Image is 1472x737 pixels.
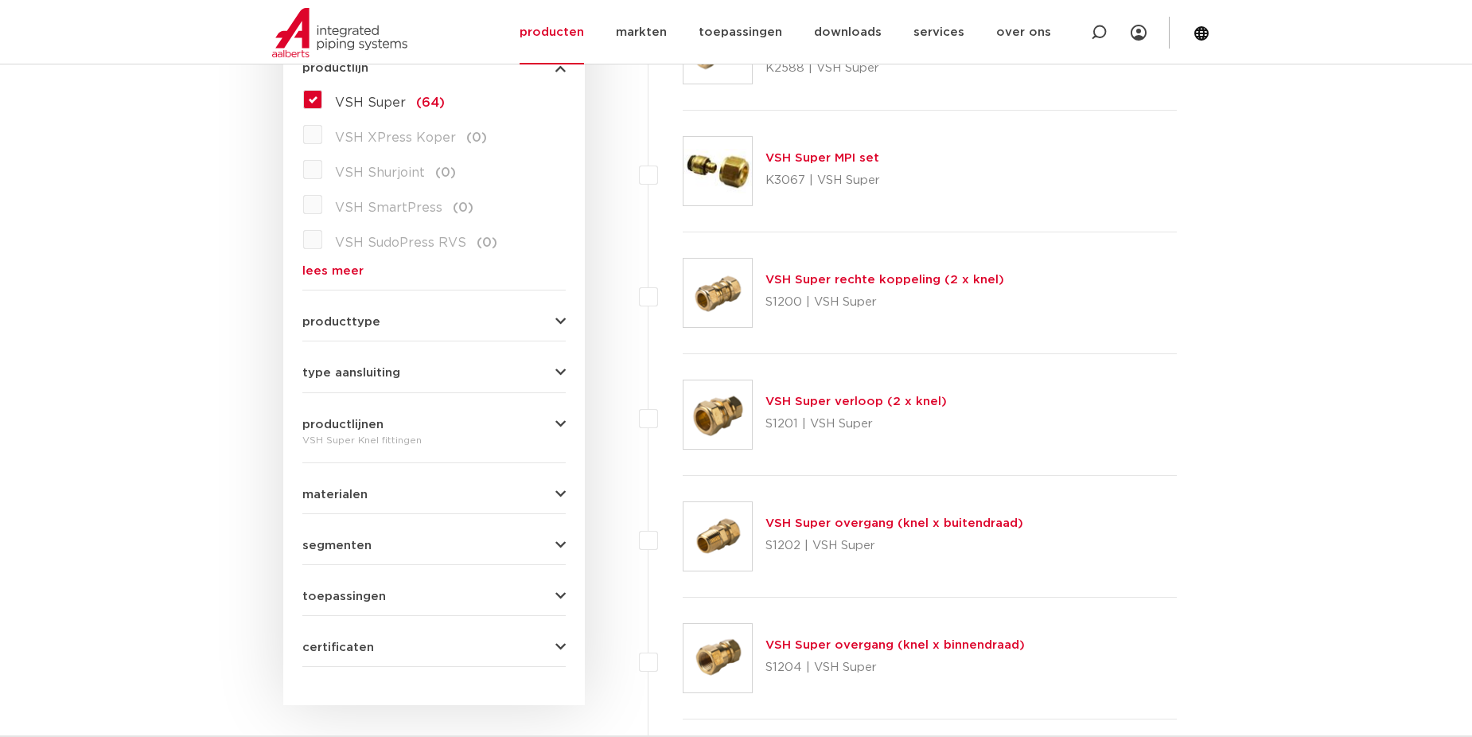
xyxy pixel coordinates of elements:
p: S1204 | VSH Super [765,655,1025,680]
a: VSH Super overgang (knel x binnendraad) [765,639,1025,651]
button: producttype [302,316,566,328]
span: producttype [302,316,380,328]
p: S1200 | VSH Super [765,290,1004,315]
div: VSH Super Knel fittingen [302,431,566,450]
span: VSH SudoPress RVS [335,236,466,249]
a: VSH Super overgang (knel x buitendraad) [765,517,1023,529]
button: toepassingen [302,591,566,602]
span: (0) [466,131,487,144]
button: type aansluiting [302,367,566,379]
span: type aansluiting [302,367,400,379]
img: Thumbnail for VSH Super rechte koppeling (2 x knel) [683,259,752,327]
p: S1201 | VSH Super [765,411,947,437]
p: S1202 | VSH Super [765,533,1023,559]
img: Thumbnail for VSH Super overgang (knel x binnendraad) [683,624,752,692]
span: productlijnen [302,419,384,431]
span: VSH Super [335,96,406,109]
img: Thumbnail for VSH Super MPI set [683,137,752,205]
a: VSH Super verloop (2 x knel) [765,396,947,407]
span: segmenten [302,540,372,552]
img: Thumbnail for VSH Super overgang (knel x buitendraad) [683,502,752,571]
button: certificaten [302,641,566,653]
button: materialen [302,489,566,501]
button: productlijnen [302,419,566,431]
a: VSH Super MPI set [765,152,879,164]
img: Thumbnail for VSH Super verloop (2 x knel) [683,380,752,449]
span: certificaten [302,641,374,653]
a: VSH Super rechte koppeling (2 x knel) [765,274,1004,286]
button: segmenten [302,540,566,552]
span: toepassingen [302,591,386,602]
span: VSH SmartPress [335,201,442,214]
span: (0) [453,201,473,214]
span: VSH XPress Koper [335,131,456,144]
span: (64) [416,96,445,109]
span: (0) [435,166,456,179]
a: lees meer [302,265,566,277]
span: (0) [477,236,497,249]
button: productlijn [302,62,566,74]
span: materialen [302,489,368,501]
span: productlijn [302,62,368,74]
p: K2588 | VSH Super [765,56,1177,81]
p: K3067 | VSH Super [765,168,880,193]
span: VSH Shurjoint [335,166,425,179]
